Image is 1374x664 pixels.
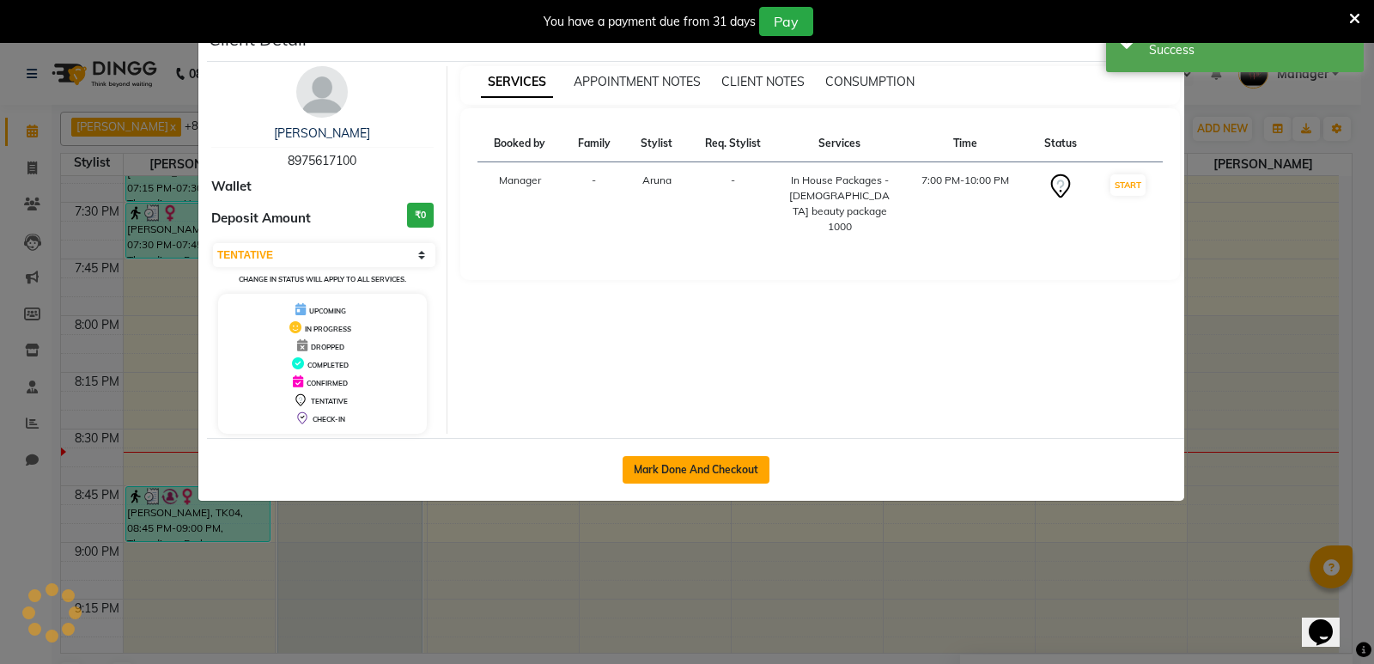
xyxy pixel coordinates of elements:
[1110,174,1146,196] button: START
[311,343,344,351] span: DROPPED
[407,203,434,228] h3: ₹0
[1149,41,1351,59] div: Success
[307,379,348,387] span: CONFIRMED
[313,415,345,423] span: CHECK-IN
[688,162,779,246] td: -
[239,275,406,283] small: Change in status will apply to all services.
[901,125,1029,162] th: Time
[562,125,626,162] th: Family
[779,125,901,162] th: Services
[642,174,672,186] span: Aruna
[789,173,891,235] div: In House Packages - [DEMOGRAPHIC_DATA] beauty package 1000
[211,209,311,228] span: Deposit Amount
[211,177,252,197] span: Wallet
[626,125,688,162] th: Stylist
[288,153,356,168] span: 8975617100
[574,74,701,89] span: APPOINTMENT NOTES
[477,162,563,246] td: Manager
[721,74,805,89] span: CLIENT NOTES
[1030,125,1093,162] th: Status
[623,456,769,484] button: Mark Done And Checkout
[307,361,349,369] span: COMPLETED
[688,125,779,162] th: Req. Stylist
[311,397,348,405] span: TENTATIVE
[825,74,915,89] span: CONSUMPTION
[477,125,563,162] th: Booked by
[759,7,813,36] button: Pay
[309,307,346,315] span: UPCOMING
[1302,595,1357,647] iframe: chat widget
[544,13,756,31] div: You have a payment due from 31 days
[296,66,348,118] img: avatar
[305,325,351,333] span: IN PROGRESS
[481,67,553,98] span: SERVICES
[562,162,626,246] td: -
[901,162,1029,246] td: 7:00 PM-10:00 PM
[274,125,370,141] a: [PERSON_NAME]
